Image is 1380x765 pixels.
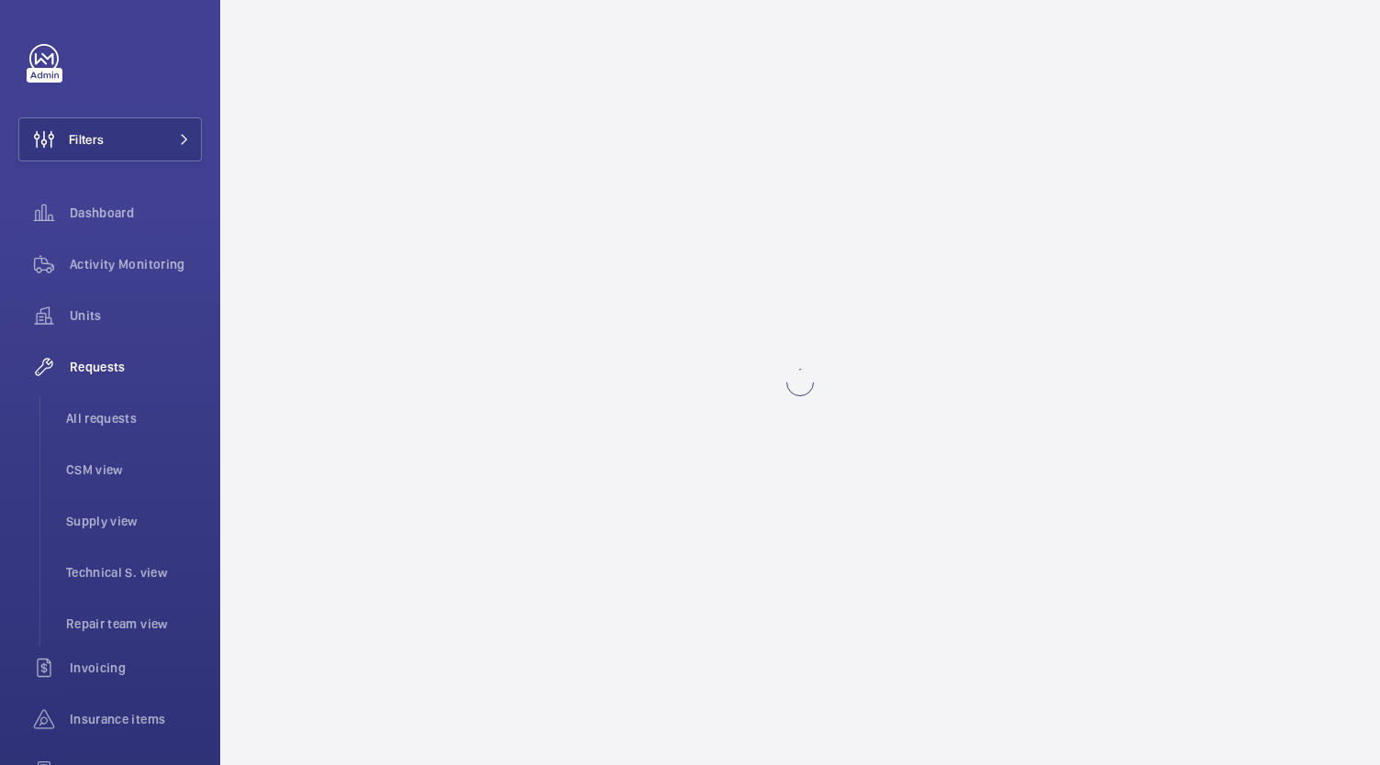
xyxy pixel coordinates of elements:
[66,409,202,427] span: All requests
[66,563,202,582] span: Technical S. view
[70,659,202,677] span: Invoicing
[66,512,202,530] span: Supply view
[18,117,202,161] button: Filters
[70,306,202,325] span: Units
[66,615,202,633] span: Repair team view
[70,255,202,273] span: Activity Monitoring
[66,460,202,479] span: CSM view
[70,358,202,376] span: Requests
[70,710,202,728] span: Insurance items
[69,130,104,149] span: Filters
[70,204,202,222] span: Dashboard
